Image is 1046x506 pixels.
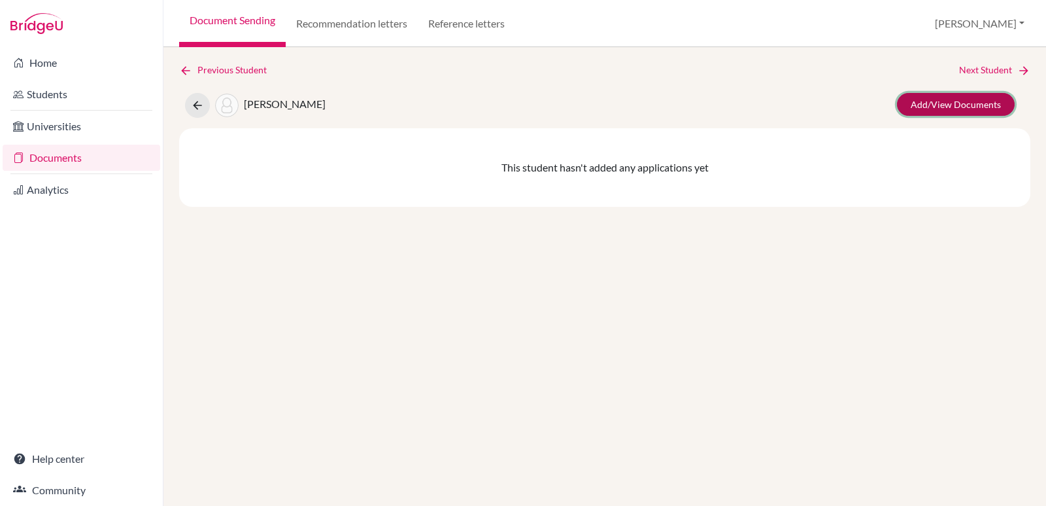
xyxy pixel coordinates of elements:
[3,446,160,472] a: Help center
[897,93,1015,116] a: Add/View Documents
[10,13,63,34] img: Bridge-U
[3,177,160,203] a: Analytics
[3,145,160,171] a: Documents
[3,81,160,107] a: Students
[3,50,160,76] a: Home
[929,11,1030,36] button: [PERSON_NAME]
[179,128,1030,207] div: This student hasn't added any applications yet
[244,98,326,110] span: [PERSON_NAME]
[179,63,277,77] a: Previous Student
[3,113,160,139] a: Universities
[3,477,160,503] a: Community
[959,63,1030,77] a: Next Student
